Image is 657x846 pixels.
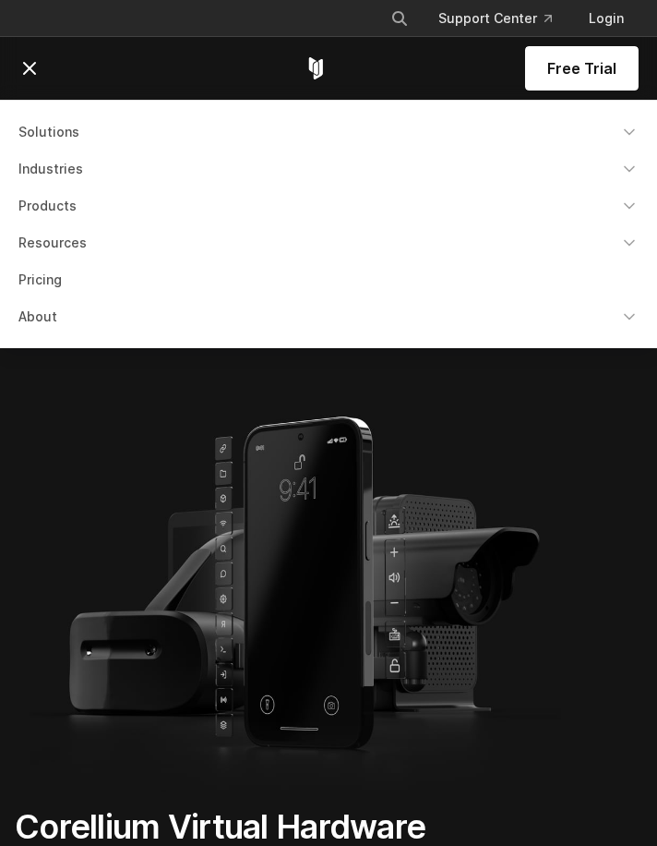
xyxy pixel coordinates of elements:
[383,2,416,35] button: Search
[7,300,650,333] a: About
[424,2,567,35] a: Support Center
[7,115,650,149] a: Solutions
[7,226,650,260] a: Resources
[305,57,328,79] a: Corellium Home
[7,115,650,333] div: Navigation Menu
[525,46,639,91] a: Free Trial
[574,2,639,35] a: Login
[30,393,561,791] img: Corellium_HomepageBanner_Mobile-Inline
[376,2,639,35] div: Navigation Menu
[7,189,650,223] a: Products
[7,263,650,296] a: Pricing
[547,57,616,79] span: Free Trial
[7,152,650,186] a: Industries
